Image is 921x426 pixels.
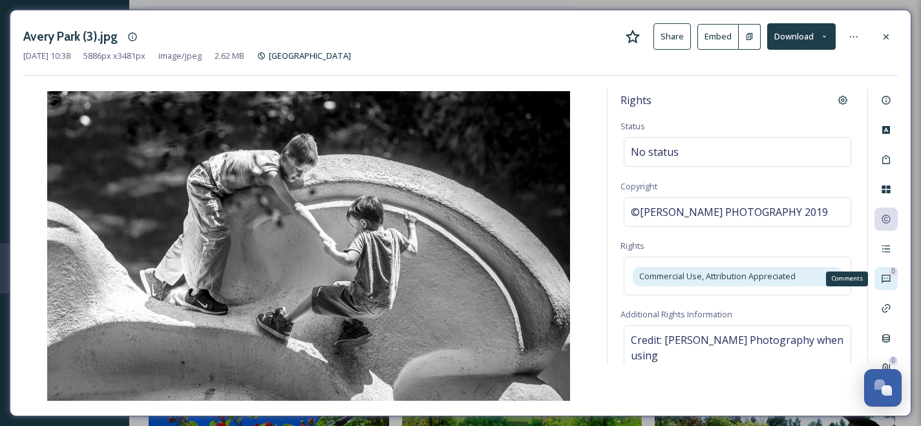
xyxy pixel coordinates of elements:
[653,23,691,50] button: Share
[620,92,651,108] span: Rights
[639,270,796,282] span: Commercial Use, Attribution Appreciated
[215,50,244,62] span: 2.62 MB
[158,50,202,62] span: image/jpeg
[631,332,844,363] span: Credit: [PERSON_NAME] Photography when using
[23,27,118,46] h3: Avery Park (3).jpg
[620,180,657,192] span: Copyright
[620,240,644,251] span: Rights
[864,369,902,407] button: Open Chat
[697,24,739,50] button: Embed
[889,267,898,276] div: 0
[620,120,645,132] span: Status
[23,50,70,62] span: [DATE] 10:38
[889,356,898,365] div: 0
[269,50,351,61] span: [GEOGRAPHIC_DATA]
[767,23,836,50] button: Download
[631,204,828,220] span: ©[PERSON_NAME] PHOTOGRAPHY 2019
[23,91,594,401] img: Avery%20Park%20(3).jpg
[620,308,732,320] span: Additional Rights Information
[826,272,868,286] div: Comments
[83,50,145,62] span: 5886 px x 3481 px
[631,144,679,160] span: No status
